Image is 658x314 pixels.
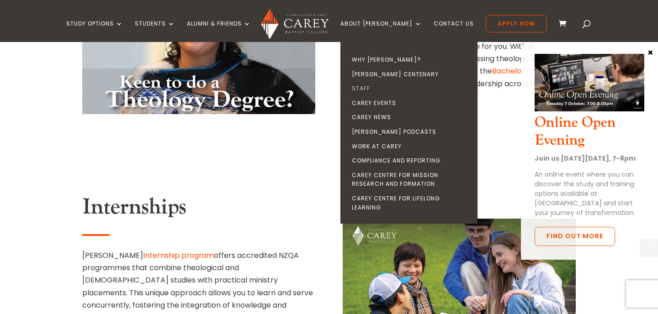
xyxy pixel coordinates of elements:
[340,21,422,42] a: About [PERSON_NAME]
[434,21,474,42] a: Contact Us
[343,168,480,191] a: Carey Centre for Mission Research and Formation
[343,81,480,96] a: Staff
[535,114,644,154] h3: Online Open Evening
[343,96,480,110] a: Carey Events
[535,104,644,114] a: Online Open Evening Oct 2025
[343,191,480,215] a: Carey Centre for Lifelong Learning
[343,110,480,125] a: Carey News
[343,139,480,154] a: Work at Carey
[343,153,480,168] a: Compliance and Reporting
[82,194,315,225] h2: Internships
[535,170,644,218] p: An online event where you can discover the study and training options available at [GEOGRAPHIC_DA...
[535,227,615,246] a: Find out more
[135,21,175,42] a: Students
[343,52,480,67] a: Why [PERSON_NAME]?
[646,48,655,56] button: Close
[535,54,644,111] img: Online Open Evening Oct 2025
[343,125,480,139] a: [PERSON_NAME] Podcasts
[66,21,123,42] a: Study Options
[486,15,547,32] a: Apply Now
[261,9,328,39] img: Carey Baptist College
[535,154,636,163] strong: Join us [DATE][DATE], 7-8pm
[343,67,480,82] a: [PERSON_NAME] Centenary
[187,21,251,42] a: Alumni & Friends
[143,250,214,261] a: Internship program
